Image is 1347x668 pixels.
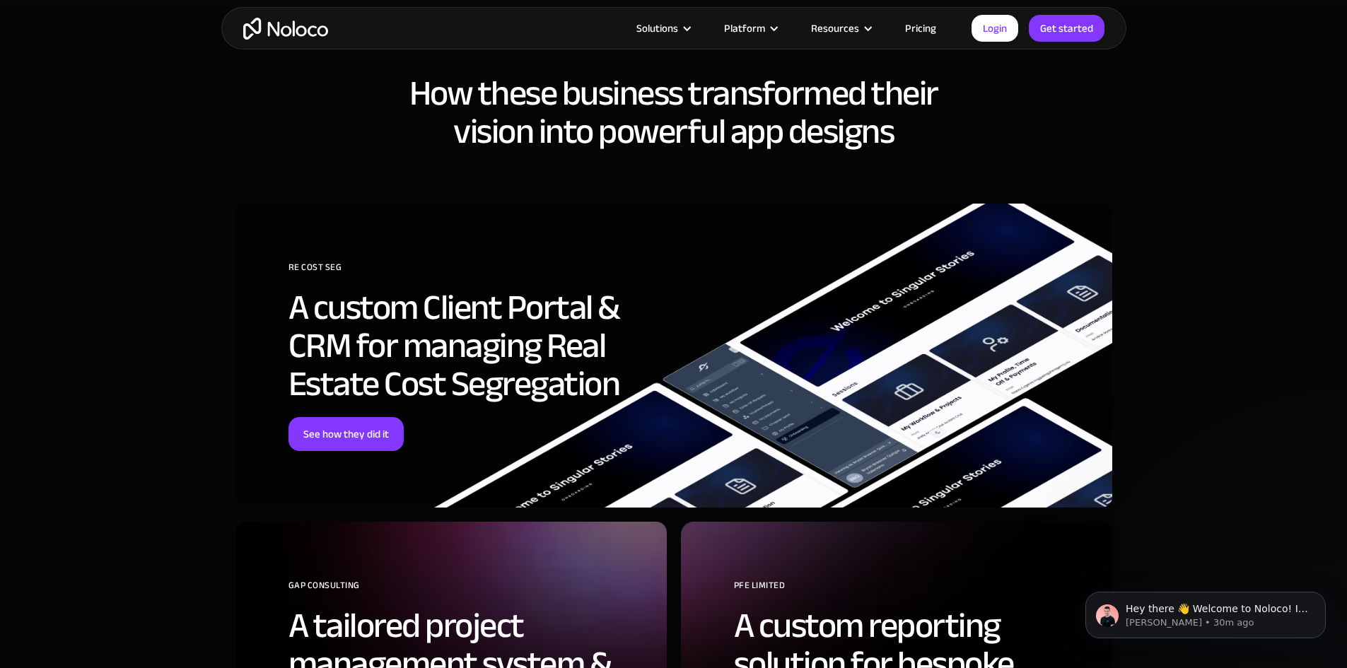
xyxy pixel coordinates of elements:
[793,19,887,37] div: Resources
[887,19,954,37] a: Pricing
[972,15,1018,42] a: Login
[288,288,646,403] h2: A custom Client Portal & CRM for managing Real Estate Cost Segregation
[1064,562,1347,661] iframe: Intercom notifications message
[706,19,793,37] div: Platform
[619,19,706,37] div: Solutions
[243,18,328,40] a: home
[288,575,646,607] div: GAP Consulting
[235,74,1112,151] h2: How these business transformed their vision into powerful app designs
[288,417,404,451] a: See how they did it
[724,19,765,37] div: Platform
[1029,15,1104,42] a: Get started
[288,257,646,288] div: RE Cost Seg
[636,19,678,37] div: Solutions
[811,19,859,37] div: Resources
[734,575,1091,607] div: PFE Limited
